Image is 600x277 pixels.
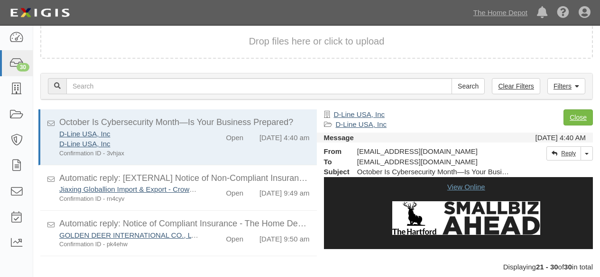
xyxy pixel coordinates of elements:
[59,130,111,138] a: D-Line USA, Inc
[249,35,385,48] button: Drop files here or click to upload
[469,3,532,22] a: The Home Depot
[59,149,199,158] div: Confirmation ID - 3vhjax
[59,231,201,239] a: GOLDEN DEER INTERNATIONAL CO., LTD
[324,134,354,142] strong: Message
[547,78,585,94] a: Filters
[59,218,310,230] div: Automatic reply: Notice of Compliant Insurance - The Home Depot
[350,146,517,156] div: [EMAIL_ADDRESS][DOMAIN_NAME]
[59,140,111,148] a: D-Line USA, Inc
[59,185,208,193] a: Jiaxing Globallion Import & Export - Crown Bolt
[334,110,385,118] a: D-Line USA, Inc
[350,167,517,177] div: October Is Cybersecurity Month—Is Your Business Prepared?
[452,78,485,94] input: Search
[59,116,310,129] div: October Is Cybersecurity Month—Is Your Business Prepared?
[317,157,350,167] strong: To
[17,63,29,71] div: 30
[59,195,199,203] div: Confirmation ID - rn4cyv
[557,7,569,19] i: Help Center - Complianz
[563,109,593,125] a: Close
[226,129,243,143] div: Open
[392,201,540,235] img: Small Biz Ahead Logo
[546,146,581,161] a: Reply
[66,78,452,94] input: Search
[33,262,600,272] div: Displaying of in total
[336,120,387,128] a: D-Line USA, Inc
[226,184,243,198] div: Open
[259,230,310,244] div: [DATE] 9:50 am
[259,184,310,198] div: [DATE] 9:49 am
[564,263,572,271] b: 30
[59,172,310,185] div: Automatic reply: [EXTERNAL] Notice of Non-Compliant Insurance - The Home Depot
[317,167,350,177] strong: Subject
[492,78,540,94] a: Clear Filters
[226,230,243,244] div: Open
[59,240,199,249] div: Confirmation ID - pk4ehw
[535,133,586,143] div: [DATE] 4:40 AM
[259,129,310,143] div: [DATE] 4:40 am
[317,146,350,156] strong: From
[7,4,73,21] img: logo-5460c22ac91f19d4615b14bd174203de0afe785f0fc80cf4dbbc73dc1793850b.png
[536,263,558,271] b: 21 - 30
[447,183,485,191] a: View Online
[350,157,517,167] div: agreement-pexw9w@sbainsurance.homedepot.com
